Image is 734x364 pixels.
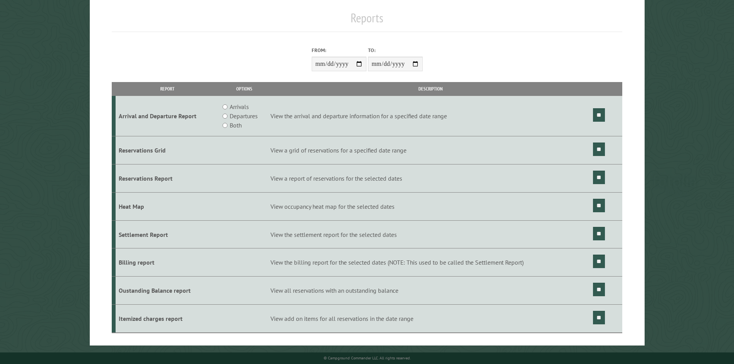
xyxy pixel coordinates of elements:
[269,82,592,96] th: Description
[116,248,219,277] td: Billing report
[230,102,249,111] label: Arrivals
[116,96,219,136] td: Arrival and Departure Report
[269,192,592,220] td: View occupancy heat map for the selected dates
[116,305,219,333] td: Itemized charges report
[312,47,366,54] label: From:
[116,164,219,193] td: Reservations Report
[116,277,219,305] td: Oustanding Balance report
[219,82,269,96] th: Options
[368,47,423,54] label: To:
[269,164,592,193] td: View a report of reservations for the selected dates
[269,96,592,136] td: View the arrival and departure information for a specified date range
[116,192,219,220] td: Heat Map
[112,10,623,32] h1: Reports
[230,121,242,130] label: Both
[116,82,219,96] th: Report
[269,305,592,333] td: View add on items for all reservations in the date range
[269,277,592,305] td: View all reservations with an outstanding balance
[116,220,219,248] td: Settlement Report
[230,111,258,121] label: Departures
[269,136,592,164] td: View a grid of reservations for a specified date range
[116,136,219,164] td: Reservations Grid
[324,356,411,361] small: © Campground Commander LLC. All rights reserved.
[269,248,592,277] td: View the billing report for the selected dates (NOTE: This used to be called the Settlement Report)
[269,220,592,248] td: View the settlement report for the selected dates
